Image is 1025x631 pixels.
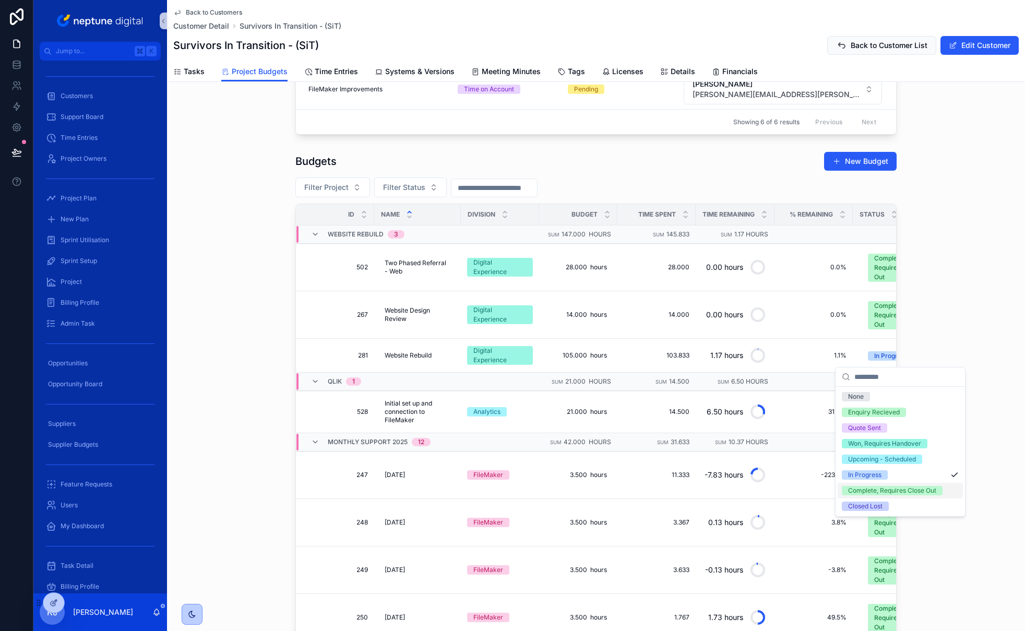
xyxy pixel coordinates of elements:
button: New Budget [824,152,897,171]
a: Suppliers [40,414,161,433]
img: App logo [55,13,146,29]
span: Systems & Versions [385,66,455,77]
span: Showing 6 of 6 results [733,118,800,126]
a: Select Button [859,503,947,542]
a: 1.767 [624,613,689,622]
a: 249 [308,566,368,574]
span: Budget [571,210,598,219]
span: Time Entries [315,66,358,77]
span: Details [671,66,695,77]
button: Select Button [860,248,947,286]
span: K [147,47,156,55]
div: scrollable content [33,61,167,593]
span: 3.367 [624,518,689,527]
a: Select Button [859,551,947,589]
span: [PERSON_NAME][EMAIL_ADDRESS][PERSON_NAME][DOMAIN_NAME] [693,89,860,100]
a: 267 [308,311,368,319]
div: FileMaker [473,565,503,575]
div: Won, Requires Handover [848,439,921,448]
a: Tasks [173,62,205,83]
a: 31.0% [781,408,847,416]
a: 14.000 [624,311,689,319]
small: Sum [552,379,563,385]
button: Edit Customer [940,36,1019,55]
a: 103.833 [624,351,689,360]
span: 21.000 hours [565,377,611,385]
span: Customers [61,92,93,100]
a: Opportunities [40,354,161,373]
h1: Survivors In Transition - (SiT) [173,38,319,53]
a: 0.0% [781,263,847,271]
button: Select Button [860,551,947,589]
a: Licenses [602,62,643,83]
small: Sum [657,439,669,445]
span: Meeting Minutes [482,66,541,77]
a: Select Button [859,295,947,334]
span: [DATE] [385,566,405,574]
a: Task Detail [40,556,161,575]
button: Select Button [860,296,947,334]
a: 3.500 hours [545,514,611,531]
span: Financials [722,66,758,77]
span: [DATE] [385,471,405,479]
span: 28.000 hours [550,263,607,271]
a: 11.333 [624,471,689,479]
div: -7.83 hours [705,465,743,485]
span: 3.500 hours [550,471,607,479]
span: FileMaker Improvements [308,85,383,93]
a: 250 [308,613,368,622]
div: Digital Experience [473,346,527,365]
small: Sum [550,439,562,445]
a: 1.73 hours [702,605,768,630]
a: Users [40,496,161,515]
div: Analytics [473,407,500,416]
button: Select Button [684,74,882,104]
a: Digital Experience [467,346,533,365]
span: Opportunities [48,359,88,367]
small: Sum [721,232,732,237]
a: 28.000 hours [545,259,611,276]
a: Time Entries [40,128,161,147]
span: Tags [568,66,585,77]
span: Back to Customer List [851,40,927,51]
span: Admin Task [61,319,95,328]
span: 105.000 hours [550,351,607,360]
a: [DATE] [380,562,455,578]
a: -223.8% [781,471,847,479]
a: 105.000 hours [545,347,611,364]
span: 248 [308,518,368,527]
span: New Plan [61,215,89,223]
span: Sprint Utilisation [61,236,109,244]
a: Sprint Setup [40,252,161,270]
small: Sum [655,379,667,385]
div: FileMaker [473,613,503,622]
a: 3.8% [781,518,847,527]
div: In Progress [874,351,908,361]
a: [DATE] [380,467,455,483]
a: 3.500 hours [545,562,611,578]
span: 147.000 hours [562,230,611,238]
a: New Plan [40,210,161,229]
a: Website Design Review [380,302,455,327]
div: Closed Lost [848,502,883,511]
div: Pending [574,85,598,94]
div: 0.00 hours [706,304,743,325]
span: 28.000 [624,263,689,271]
button: Select Button [374,177,447,197]
a: 0.0% [781,311,847,319]
a: Time Entries [304,62,358,83]
a: Pending [568,85,676,94]
span: Two Phased Referral - Web [385,259,450,276]
span: Jump to... [56,47,130,55]
span: 1.17 hours [734,230,768,238]
span: Website Rebuild [328,230,384,239]
a: 0.00 hours [702,255,768,280]
span: Suppliers [48,420,76,428]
